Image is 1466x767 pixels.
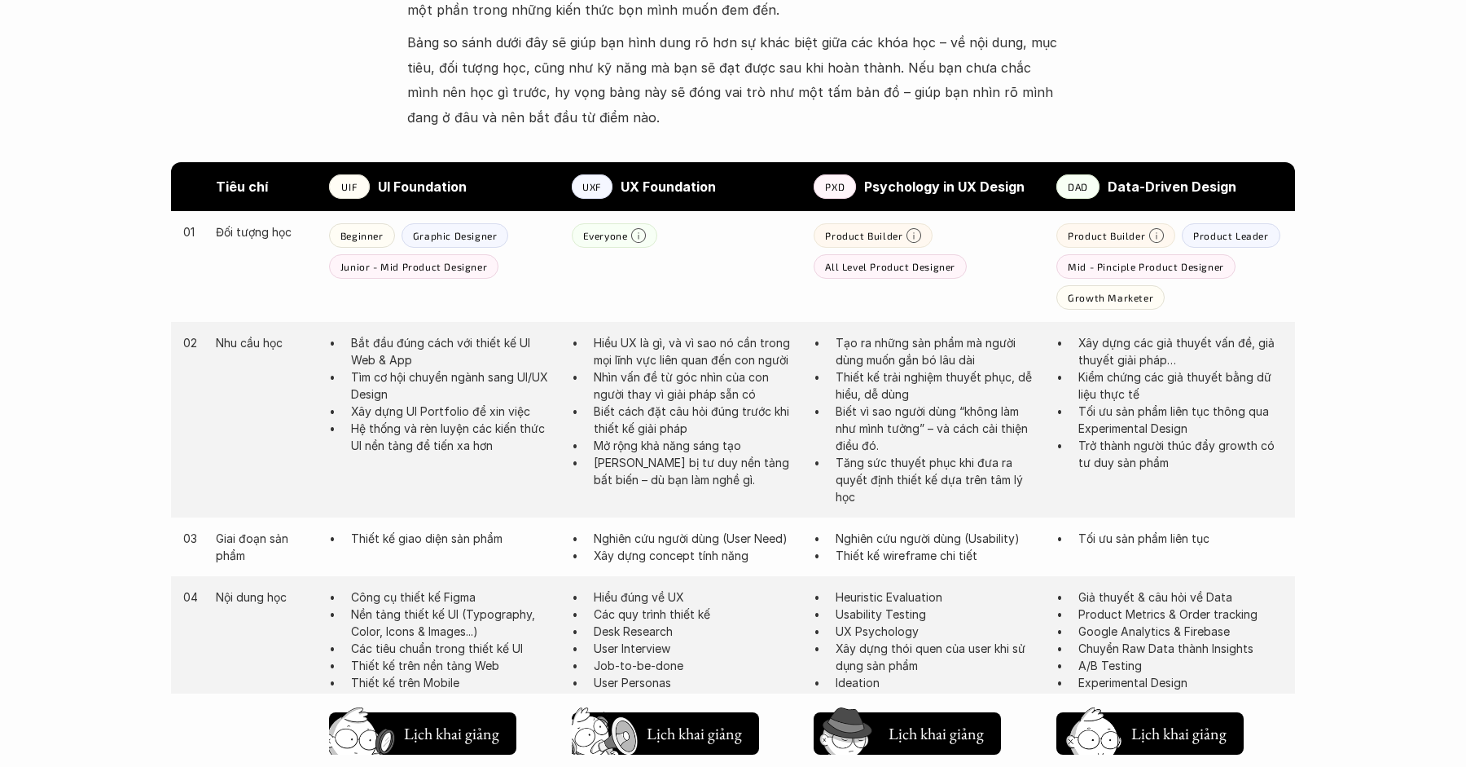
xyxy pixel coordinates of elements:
p: Mở rộng khả năng sáng tạo [594,437,798,454]
p: UXF [582,181,601,192]
p: Tăng sức thuyết phục khi đưa ra quyết định thiết kế dựa trên tâm lý học [836,454,1040,505]
p: Desk Research [594,623,798,640]
p: Xây dựng UI Portfolio để xin việc [351,403,555,420]
p: DAD [1068,181,1088,192]
p: Usability Testing [836,606,1040,623]
p: Các tiêu chuẩn trong thiết kế UI [351,640,555,657]
p: All Level Product Designer [825,261,955,272]
p: Giai đoạn sản phẩm [216,530,313,564]
p: Nhìn vấn đề từ góc nhìn của con người thay vì giải pháp sẵn có [594,368,798,403]
button: Lịch khai giảng [572,712,759,755]
p: Google Analytics & Firebase [1078,623,1283,640]
p: Nền tảng thiết kế UI (Typography, Color, Icons & Images...) [351,606,555,640]
p: Tìm cơ hội chuyển ngành sang UI/UX Design [351,368,555,403]
p: Thiết kế tương tác [351,691,555,708]
p: Beginner [340,230,384,241]
strong: Psychology in UX Design [864,179,1025,195]
p: A/B Testing [1078,657,1283,674]
button: Lịch khai giảng [1056,712,1244,755]
p: Xây dựng các giả thuyết vấn đề, giả thuyết giải pháp… [1078,334,1283,368]
a: Lịch khai giảng [329,706,516,755]
p: Thiết kế trên Mobile [351,674,555,691]
p: Product Builder [1068,230,1145,241]
p: PXD [825,181,845,192]
p: Bảng so sánh dưới đây sẽ giúp bạn hình dung rõ hơn sự khác biệt giữa các khóa học – về nội dung, ... [407,30,1059,130]
p: Chuyển Raw Data thành Insights [1078,640,1283,657]
p: Giả thuyết & câu hỏi về Data [1078,588,1283,606]
button: Lịch khai giảng [329,712,516,755]
p: UIF [341,181,357,192]
p: Hệ thống và rèn luyện các kiến thức UI nền tảng để tiến xa hơn [351,420,555,454]
p: Experimental Design [1078,674,1283,691]
p: Thiết kế trải nghiệm thuyết phục, dễ hiểu, dễ dùng [836,368,1040,403]
p: Nội dung học [216,588,313,606]
p: Biết vì sao người dùng “không làm như mình tưởng” – và cách cải thiện điều đó. [836,403,1040,454]
p: 03 [183,530,200,547]
p: Thiết kế trên nền tảng Web [351,657,555,674]
p: Heuristic Evaluation [836,588,1040,606]
p: Bắt đầu đúng cách với thiết kế UI Web & App [351,334,555,368]
strong: Tiêu chí [216,179,268,195]
p: Graphic Designer [413,230,498,241]
p: Job-to-be-done [594,657,798,674]
button: Lịch khai giảng [814,712,1001,755]
p: Mid - Pinciple Product Designer [1068,261,1224,272]
p: Xây dựng concept tính năng [594,547,798,564]
strong: UX Foundation [621,179,716,195]
p: Thiết kế wireframe chi tiết [836,547,1040,564]
strong: UI Foundation [378,179,467,195]
p: User Interview [594,640,798,657]
strong: Data-Driven Design [1108,179,1236,195]
h5: Lịch khai giảng [402,722,500,745]
p: Product Leader [1193,230,1268,241]
p: Growth Marketer [1068,292,1153,303]
a: Lịch khai giảng [1056,706,1244,755]
h5: Lịch khai giảng [887,722,985,745]
p: 01 [183,223,200,240]
p: 02 [183,334,200,351]
p: Đối tượng học [216,223,313,240]
p: Everyone [583,230,628,241]
a: Lịch khai giảng [814,706,1001,755]
p: Nhu cầu học [216,334,313,351]
p: Product Builder [825,230,902,241]
p: [PERSON_NAME] bị tư duy nền tảng bất biến – dù bạn làm nghề gì. [594,454,798,488]
p: Ideation [836,674,1040,691]
a: Lịch khai giảng [572,706,759,755]
p: Nghiên cứu người dùng (Usability) [836,530,1040,547]
p: Xây dựng thói quen của user khi sử dụng sản phẩm [836,640,1040,674]
p: Tối ưu sản phẩm liên tục [1078,530,1283,547]
p: Kiểm chứng các giả thuyết bằng dữ liệu thực tế [1078,368,1283,403]
p: Hiểu đúng về UX [594,588,798,606]
p: Tối ưu sản phẩm liên tục thông qua Experimental Design [1078,403,1283,437]
p: 04 [183,588,200,606]
p: Tạo ra những sản phẩm mà người dùng muốn gắn bó lâu dài [836,334,1040,368]
p: UX Psychology [836,623,1040,640]
p: Các quy trình thiết kế [594,606,798,623]
p: Trở thành người thúc đẩy growth có tư duy sản phẩm [1078,437,1283,471]
p: Product Metrics & Order tracking [1078,606,1283,623]
p: Biết cách đặt câu hỏi đúng trước khi thiết kế giải pháp [594,403,798,437]
h5: Lịch khai giảng [645,722,743,745]
p: Hiểu UX là gì, và vì sao nó cần trong mọi lĩnh vực liên quan đến con người [594,334,798,368]
p: Công cụ thiết kế Figma [351,588,555,606]
h5: Lịch khai giảng [1130,722,1227,745]
p: Xây dựng Dashboard [1078,691,1283,708]
p: Nghiên cứu người dùng (User Need) [594,530,798,547]
p: Thiết kế giao diện sản phẩm [351,530,555,547]
p: Junior - Mid Product Designer [340,261,487,272]
p: User Journey Map [594,691,798,708]
p: User Personas [594,674,798,691]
